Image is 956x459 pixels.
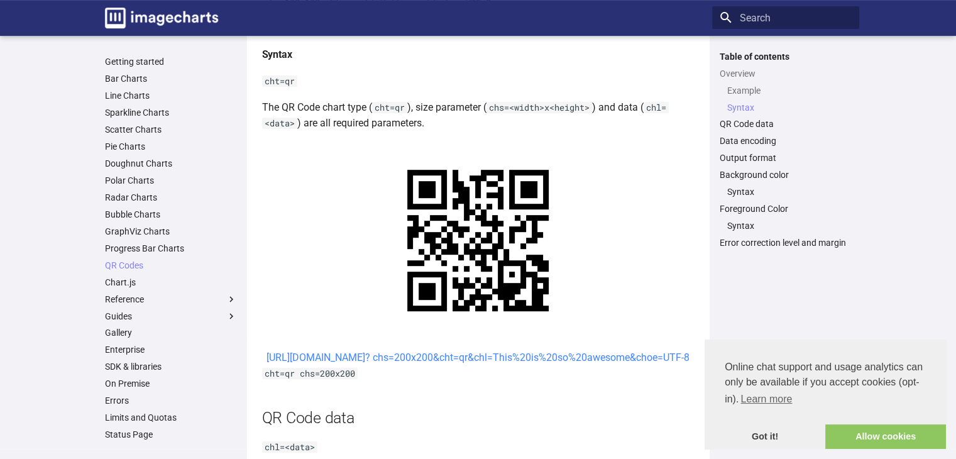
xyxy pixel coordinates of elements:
[705,424,825,450] a: dismiss cookie message
[720,186,852,197] nav: Background color
[105,260,237,271] a: QR Codes
[100,3,223,33] a: Image-Charts documentation
[720,203,852,214] a: Foreground Color
[262,47,695,63] h4: Syntax
[727,102,852,113] a: Syntax
[105,361,237,372] a: SDK & libraries
[105,209,237,220] a: Bubble Charts
[262,75,297,87] code: cht=qr
[739,390,794,409] a: learn more about cookies
[105,141,237,152] a: Pie Charts
[105,378,237,389] a: On Premise
[105,175,237,186] a: Polar Charts
[105,395,237,406] a: Errors
[105,429,237,440] a: Status Page
[720,118,852,130] a: QR Code data
[105,124,237,135] a: Scatter Charts
[720,152,852,163] a: Output format
[720,68,852,79] a: Overview
[712,51,859,62] label: Table of contents
[727,186,852,197] a: Syntax
[262,441,317,453] code: chl=<data>
[486,102,592,113] code: chs=<width>x<height>
[262,407,695,429] h2: QR Code data
[105,412,237,423] a: Limits and Quotas
[105,277,237,288] a: Chart.js
[105,243,237,254] a: Progress Bar Charts
[105,8,218,28] img: logo
[720,85,852,113] nav: Overview
[105,226,237,237] a: GraphViz Charts
[372,102,407,113] code: cht=qr
[262,368,358,379] code: cht=qr chs=200x200
[105,56,237,67] a: Getting started
[720,237,852,248] a: Error correction level and margin
[705,340,946,449] div: cookieconsent
[105,311,237,322] label: Guides
[262,99,695,131] p: The QR Code chart type ( ), size parameter ( ) and data ( ) are all required parameters.
[105,327,237,338] a: Gallery
[725,360,926,409] span: Online chat support and usage analytics can only be available if you accept cookies (opt-in).
[720,169,852,180] a: Background color
[105,344,237,355] a: Enterprise
[712,6,859,29] input: Search
[727,85,852,96] a: Example
[727,220,852,231] a: Syntax
[720,220,852,231] nav: Foreground Color
[712,51,859,249] nav: Table of contents
[105,192,237,203] a: Radar Charts
[266,351,690,363] a: [URL][DOMAIN_NAME]? chs=200x200&cht=qr&chl=This%20is%20so%20awesome&choe=UTF-8
[825,424,946,450] a: allow cookies
[105,107,237,118] a: Sparkline Charts
[379,141,577,340] img: chart
[105,294,237,305] label: Reference
[105,158,237,169] a: Doughnut Charts
[105,73,237,84] a: Bar Charts
[105,90,237,101] a: Line Charts
[720,135,852,147] a: Data encoding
